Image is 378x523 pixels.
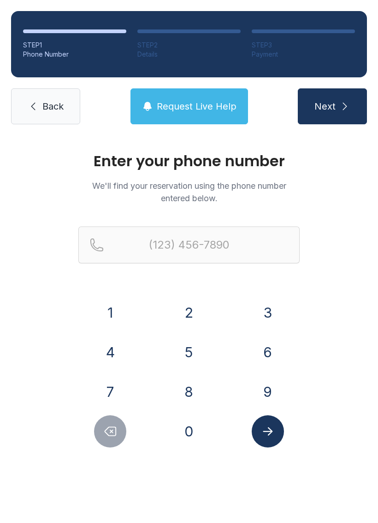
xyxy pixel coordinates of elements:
[252,336,284,368] button: 6
[252,376,284,408] button: 9
[42,100,64,113] span: Back
[252,296,284,329] button: 3
[78,227,300,263] input: Reservation phone number
[252,50,355,59] div: Payment
[157,100,236,113] span: Request Live Help
[173,336,205,368] button: 5
[137,50,241,59] div: Details
[314,100,336,113] span: Next
[173,296,205,329] button: 2
[173,415,205,447] button: 0
[94,336,126,368] button: 4
[252,41,355,50] div: STEP 3
[252,415,284,447] button: Submit lookup form
[94,296,126,329] button: 1
[137,41,241,50] div: STEP 2
[23,41,126,50] div: STEP 1
[78,154,300,169] h1: Enter your phone number
[94,415,126,447] button: Delete number
[23,50,126,59] div: Phone Number
[173,376,205,408] button: 8
[78,180,300,204] p: We'll find your reservation using the phone number entered below.
[94,376,126,408] button: 7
